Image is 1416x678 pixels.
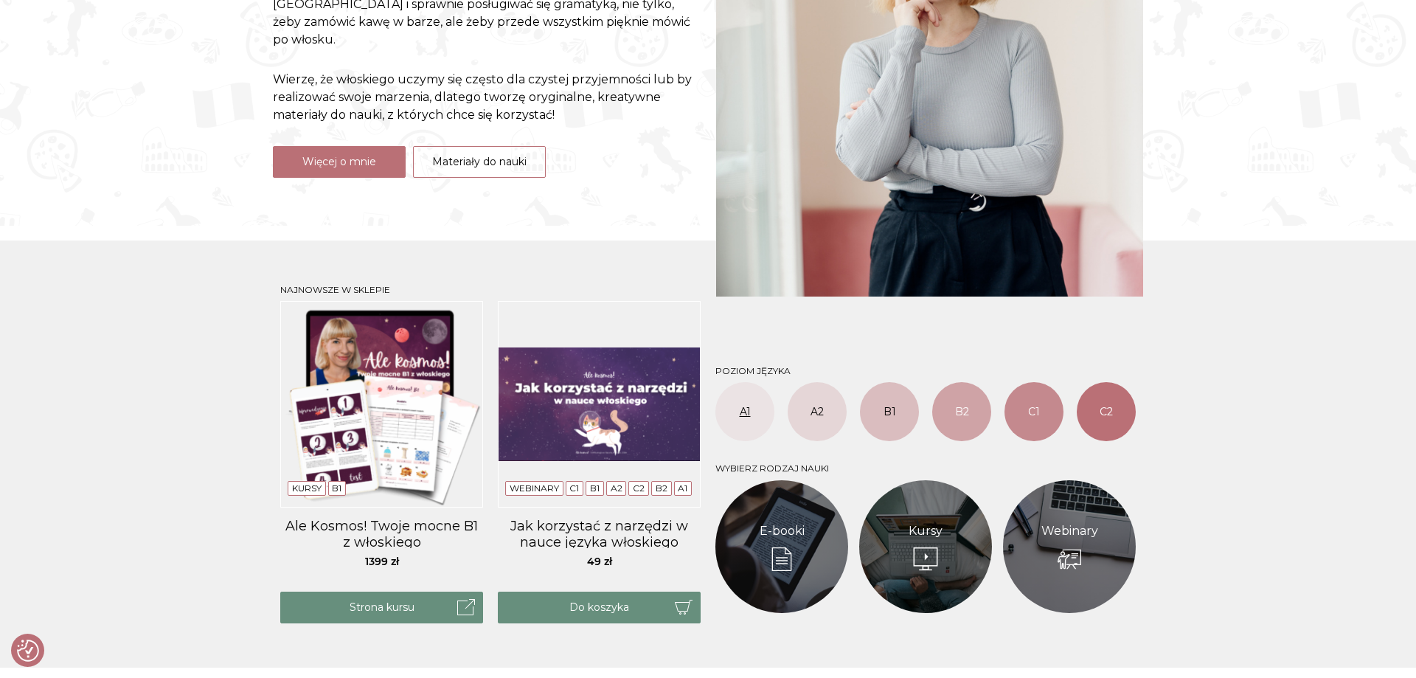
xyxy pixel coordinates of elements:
h3: Najnowsze w sklepie [280,285,701,295]
a: A1 [678,482,687,494]
a: A2 [611,482,622,494]
a: Kursy [292,482,322,494]
a: C1 [569,482,579,494]
a: Ale Kosmos! Twoje mocne B1 z włoskiego [280,519,483,548]
img: Revisit consent button [17,640,39,662]
p: Wierzę, że włoskiego uczymy się często dla czystej przyjemności lub by realizować swoje marzenia,... [273,71,701,124]
a: Jak korzystać z narzędzi w nauce języka włoskiego [498,519,701,548]
span: 1399 [365,555,399,568]
a: A2 [788,382,847,441]
a: C2 [1077,382,1136,441]
h3: Poziom języka [715,366,1136,376]
a: Więcej o mnie [273,146,406,178]
a: B1 [860,382,919,441]
a: A1 [715,382,774,441]
a: C2 [633,482,645,494]
span: 49 [587,555,612,568]
a: B2 [932,382,991,441]
button: Do koszyka [498,592,701,623]
a: E-booki [760,522,805,540]
a: Webinary [510,482,559,494]
a: B1 [332,482,341,494]
h3: Wybierz rodzaj nauki [715,463,1136,474]
a: Materiały do nauki [413,146,546,178]
a: Kursy [909,522,943,540]
a: Strona kursu [280,592,483,623]
a: B1 [590,482,600,494]
a: C1 [1004,382,1063,441]
button: Preferencje co do zgód [17,640,39,662]
a: Webinary [1041,522,1098,540]
a: B2 [656,482,667,494]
